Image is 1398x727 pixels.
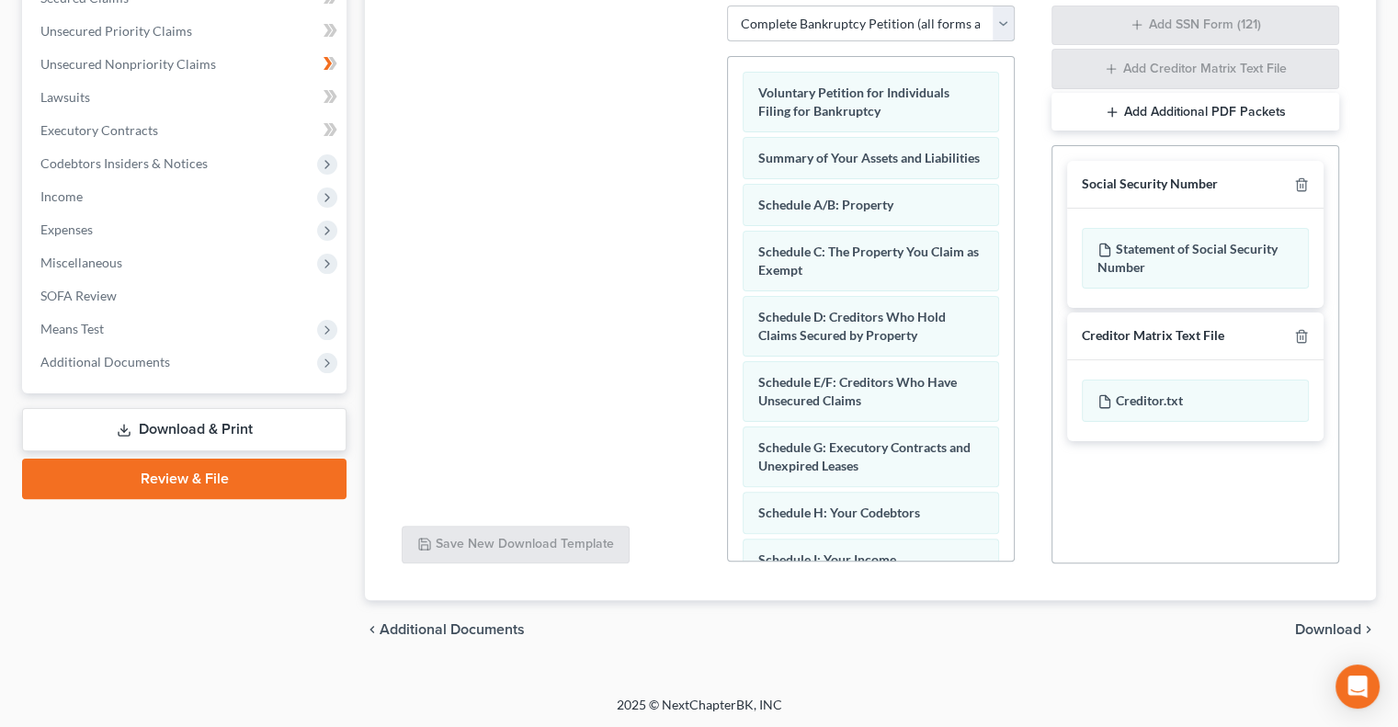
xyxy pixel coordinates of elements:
a: SOFA Review [26,279,347,312]
div: Statement of Social Security Number [1082,228,1309,289]
span: Unsecured Priority Claims [40,23,192,39]
div: Creditor Matrix Text File [1082,327,1224,345]
span: Schedule D: Creditors Who Hold Claims Secured by Property [758,309,946,343]
span: Schedule I: Your Income [758,551,896,567]
button: Save New Download Template [402,526,630,564]
span: Schedule G: Executory Contracts and Unexpired Leases [758,439,971,473]
div: Creditor.txt [1082,380,1309,422]
span: Additional Documents [40,354,170,369]
span: Lawsuits [40,89,90,105]
span: SOFA Review [40,288,117,303]
a: Unsecured Priority Claims [26,15,347,48]
span: Schedule H: Your Codebtors [758,505,920,520]
span: Executory Contracts [40,122,158,138]
button: Download chevron_right [1295,622,1376,637]
div: Social Security Number [1082,176,1218,193]
span: Expenses [40,222,93,237]
div: Open Intercom Messenger [1335,665,1380,709]
span: Means Test [40,321,104,336]
span: Download [1295,622,1361,637]
span: Voluntary Petition for Individuals Filing for Bankruptcy [758,85,949,119]
a: chevron_left Additional Documents [365,622,525,637]
button: Add SSN Form (121) [1051,6,1339,46]
span: Schedule A/B: Property [758,197,893,212]
a: Unsecured Nonpriority Claims [26,48,347,81]
span: Additional Documents [380,622,525,637]
span: Schedule E/F: Creditors Who Have Unsecured Claims [758,374,957,408]
span: Summary of Your Assets and Liabilities [758,150,980,165]
span: Codebtors Insiders & Notices [40,155,208,171]
a: Lawsuits [26,81,347,114]
a: Download & Print [22,408,347,451]
a: Executory Contracts [26,114,347,147]
button: Add Additional PDF Packets [1051,93,1339,131]
span: Unsecured Nonpriority Claims [40,56,216,72]
a: Review & File [22,459,347,499]
i: chevron_right [1361,622,1376,637]
span: Miscellaneous [40,255,122,270]
i: chevron_left [365,622,380,637]
button: Add Creditor Matrix Text File [1051,49,1339,89]
span: Schedule C: The Property You Claim as Exempt [758,244,979,278]
span: Income [40,188,83,204]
